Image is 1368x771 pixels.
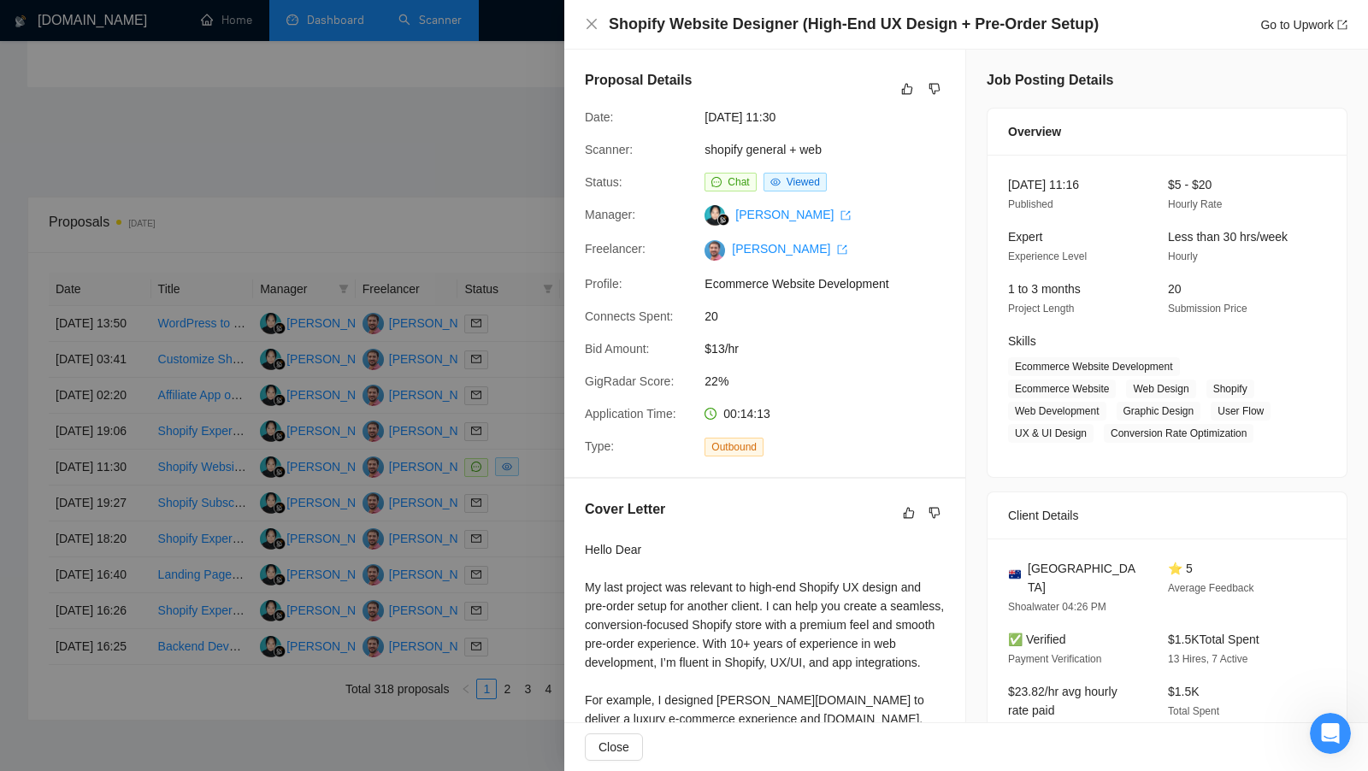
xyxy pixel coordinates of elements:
[723,407,770,421] span: 00:14:13
[717,214,729,226] img: gigradar-bm.png
[585,175,622,189] span: Status:
[840,210,851,221] span: export
[585,374,674,388] span: GigRadar Score:
[1104,424,1253,443] span: Conversion Rate Optimization
[585,499,665,520] h5: Cover Letter
[1168,198,1222,210] span: Hourly Rate
[1008,424,1094,443] span: UX & UI Design
[732,242,847,256] a: [PERSON_NAME] export
[1008,601,1106,613] span: Shoalwater 04:26 PM
[705,372,961,391] span: 22%
[1008,122,1061,141] span: Overview
[705,108,961,127] span: [DATE] 11:30
[1117,402,1201,421] span: Graphic Design
[705,240,725,261] img: c1j6dRA7aYNogcOwKMXQnyXJ3YvL0qXeYu27qPaKqlpbbjQPEWKYMDABOCVF5TxsgJ
[924,79,945,99] button: dislike
[1168,582,1254,594] span: Average Feedback
[1008,198,1053,210] span: Published
[585,208,635,221] span: Manager:
[1028,559,1141,597] span: [GEOGRAPHIC_DATA]
[705,339,961,358] span: $13/hr
[1008,334,1036,348] span: Skills
[585,309,674,323] span: Connects Spent:
[585,242,646,256] span: Freelancer:
[1168,685,1200,698] span: $1.5K
[1008,685,1117,717] span: $23.82/hr avg hourly rate paid
[1008,282,1081,296] span: 1 to 3 months
[735,208,851,221] a: [PERSON_NAME] export
[585,143,633,156] span: Scanner:
[987,70,1113,91] h5: Job Posting Details
[1260,18,1347,32] a: Go to Upworkexport
[770,177,781,187] span: eye
[1168,230,1288,244] span: Less than 30 hrs/week
[1009,568,1021,580] img: 🇦🇺
[585,17,598,32] button: Close
[1008,303,1074,315] span: Project Length
[1008,380,1116,398] span: Ecommerce Website
[1310,713,1351,754] iframe: Intercom live chat
[1168,250,1198,262] span: Hourly
[1168,282,1182,296] span: 20
[705,438,764,456] span: Outbound
[1168,633,1259,646] span: $1.5K Total Spent
[1008,230,1042,244] span: Expert
[1008,250,1087,262] span: Experience Level
[787,176,820,188] span: Viewed
[598,738,629,756] span: Close
[1168,653,1247,665] span: 13 Hires, 7 Active
[1337,20,1347,30] span: export
[705,307,961,326] span: 20
[1168,303,1247,315] span: Submission Price
[899,503,919,523] button: like
[929,506,940,520] span: dislike
[585,110,613,124] span: Date:
[1008,492,1326,539] div: Client Details
[1168,562,1193,575] span: ⭐ 5
[585,70,692,91] h5: Proposal Details
[585,277,622,291] span: Profile:
[711,177,722,187] span: message
[705,408,716,420] span: clock-circle
[924,503,945,523] button: dislike
[705,143,822,156] a: shopify general + web
[585,407,676,421] span: Application Time:
[585,17,598,31] span: close
[1168,178,1212,191] span: $5 - $20
[1168,705,1219,717] span: Total Spent
[1126,380,1195,398] span: Web Design
[1206,380,1254,398] span: Shopify
[929,82,940,96] span: dislike
[903,506,915,520] span: like
[609,14,1099,35] h4: Shopify Website Designer (High-End UX Design + Pre-Order Setup)
[897,79,917,99] button: like
[1008,653,1101,665] span: Payment Verification
[585,342,650,356] span: Bid Amount:
[1008,633,1066,646] span: ✅ Verified
[585,439,614,453] span: Type:
[585,733,643,761] button: Close
[1008,402,1106,421] span: Web Development
[1008,357,1180,376] span: Ecommerce Website Development
[705,274,961,293] span: Ecommerce Website Development
[901,82,913,96] span: like
[1211,402,1271,421] span: User Flow
[837,244,847,255] span: export
[728,176,749,188] span: Chat
[1008,178,1079,191] span: [DATE] 11:16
